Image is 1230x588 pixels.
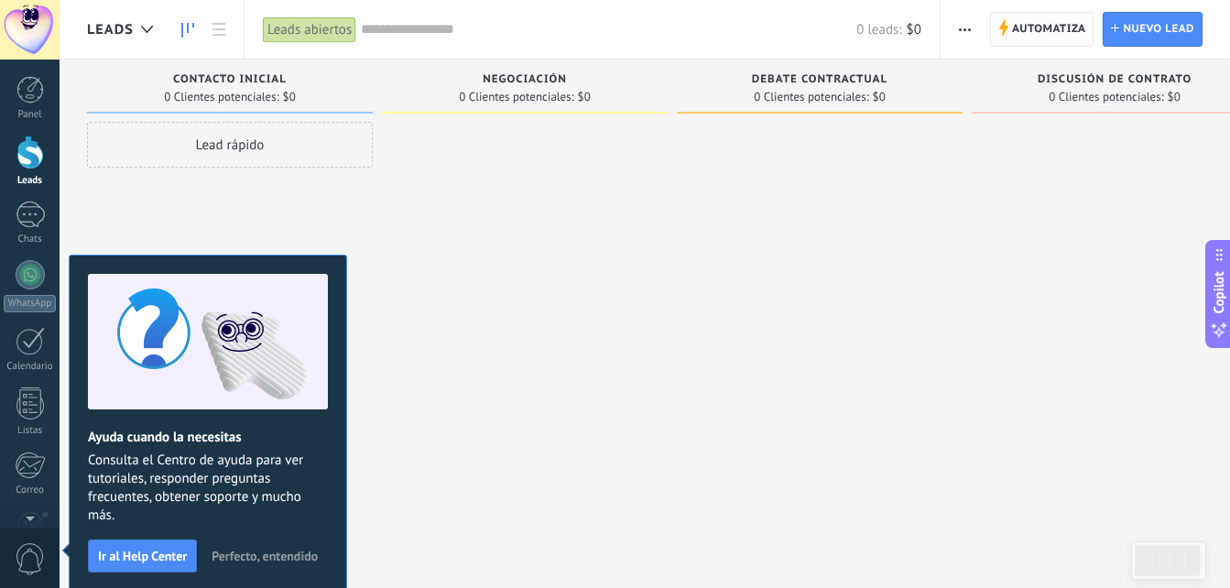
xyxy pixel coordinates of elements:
[283,92,296,103] span: $0
[203,12,234,48] a: Lista
[4,361,57,373] div: Calendario
[98,550,187,562] span: Ir al Help Center
[578,92,591,103] span: $0
[686,73,953,89] div: Debate contractual
[212,550,318,562] span: Perfecto, entendido
[203,542,326,570] button: Perfecto, entendido
[1210,272,1228,314] span: Copilot
[4,234,57,245] div: Chats
[1038,73,1192,86] span: Discusión de contrato
[88,452,328,525] span: Consulta el Centro de ayuda para ver tutoriales, responder preguntas frecuentes, obtener soporte ...
[263,16,356,43] div: Leads abiertos
[4,485,57,496] div: Correo
[164,92,278,103] span: 0 Clientes potenciales:
[172,12,203,48] a: Leads
[4,109,57,121] div: Panel
[1103,12,1203,47] a: Nuevo lead
[952,12,978,47] button: Más
[88,539,197,572] button: Ir al Help Center
[4,295,56,312] div: WhatsApp
[87,21,134,38] span: Leads
[856,21,901,38] span: 0 leads:
[88,429,328,446] h2: Ayuda cuando la necesitas
[391,73,659,89] div: Negociación
[4,175,57,187] div: Leads
[752,73,887,86] span: Debate contractual
[873,92,886,103] span: $0
[459,92,573,103] span: 0 Clientes potenciales:
[4,425,57,437] div: Listas
[87,122,373,168] div: Lead rápido
[907,21,921,38] span: $0
[1123,13,1194,46] span: Nuevo lead
[990,12,1094,47] a: Automatiza
[96,73,364,89] div: Contacto inicial
[483,73,567,86] span: Negociación
[173,73,287,86] span: Contacto inicial
[1168,92,1181,103] span: $0
[1012,13,1086,46] span: Automatiza
[754,92,868,103] span: 0 Clientes potenciales:
[1049,92,1163,103] span: 0 Clientes potenciales:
